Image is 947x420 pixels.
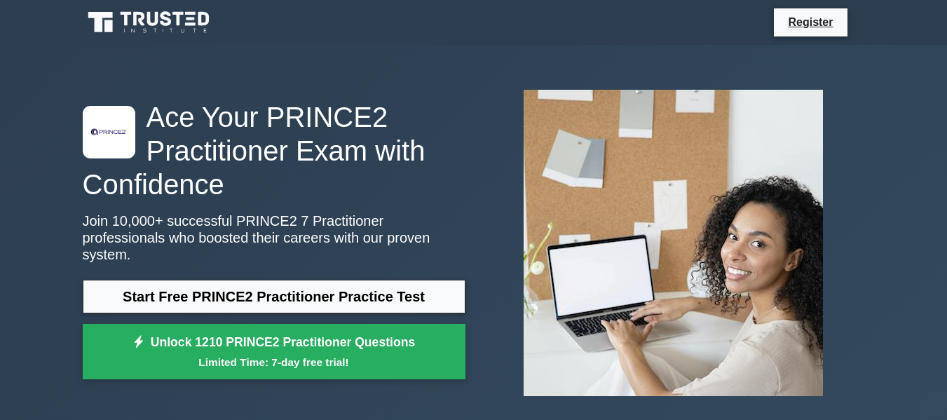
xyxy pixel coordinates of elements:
a: Start Free PRINCE2 Practitioner Practice Test [83,280,465,313]
a: Register [779,13,841,31]
p: Join 10,000+ successful PRINCE2 7 Practitioner professionals who boosted their careers with our p... [83,212,465,263]
a: Unlock 1210 PRINCE2 Practitioner QuestionsLimited Time: 7-day free trial! [83,324,465,380]
h1: Ace Your PRINCE2 Practitioner Exam with Confidence [83,100,465,201]
small: Limited Time: 7-day free trial! [100,354,448,370]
